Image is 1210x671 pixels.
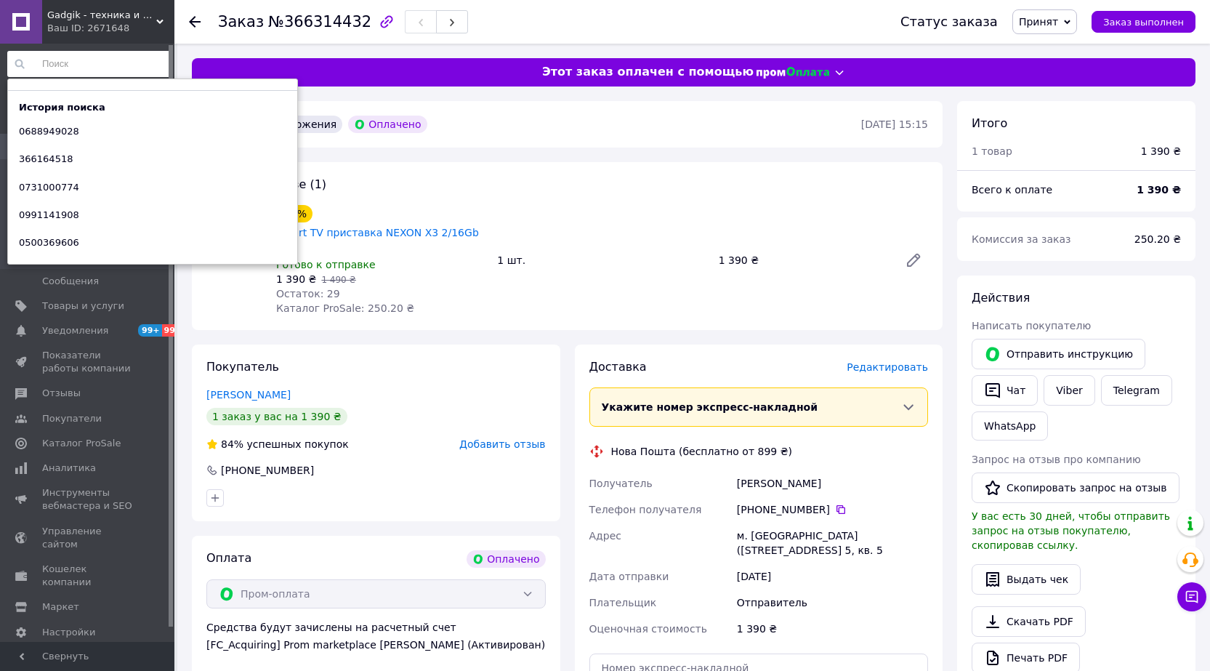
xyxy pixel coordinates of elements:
[1103,17,1184,28] span: Заказ выполнен
[42,525,134,551] span: Управление сайтом
[589,571,669,582] span: Дата отправки
[467,550,545,568] div: Оплачено
[276,273,316,285] span: 1 390 ₴
[972,375,1038,406] button: Чат
[42,486,134,513] span: Инструменты вебмастера и SEO
[42,275,99,288] span: Сообщения
[589,623,708,635] span: Оценочная стоимость
[218,13,264,31] span: Заказ
[1134,233,1181,245] span: 250.20 ₴
[1141,144,1181,158] div: 1 390 ₴
[42,412,102,425] span: Покупатели
[734,523,931,563] div: м. [GEOGRAPHIC_DATA] ([STREET_ADDRESS] 5, кв. 5
[972,320,1091,332] span: Написать покупателю
[276,302,414,314] span: Каталог ProSale: 250.20 ₴
[138,324,162,337] span: 99+
[206,620,546,652] div: Средства будут зачислены на расчетный счет
[206,551,251,565] span: Оплата
[972,145,1012,157] span: 1 товар
[847,361,928,373] span: Редактировать
[42,349,134,375] span: Показатели работы компании
[972,116,1007,130] span: Итого
[206,437,349,451] div: успешных покупок
[491,250,712,270] div: 1 шт.
[1101,375,1172,406] a: Telegram
[8,121,90,142] div: 0688949028
[42,437,121,450] span: Каталог ProSale
[8,149,84,169] div: 366164518
[321,275,355,285] span: 1 490 ₴
[972,184,1052,196] span: Всего к оплате
[1177,582,1206,611] button: Чат с покупателем
[42,600,79,614] span: Маркет
[219,463,315,478] div: [PHONE_NUMBER]
[42,300,124,313] span: Товары и услуги
[737,502,928,517] div: [PHONE_NUMBER]
[972,233,1071,245] span: Комиссия за заказ
[589,478,653,489] span: Получатель
[972,510,1170,551] span: У вас есть 30 дней, чтобы отправить запрос на отзыв покупателю, скопировав ссылку.
[972,606,1086,637] a: Скачать PDF
[1137,184,1181,196] b: 1 390 ₴
[861,118,928,130] time: [DATE] 15:15
[268,13,371,31] span: №366314432
[162,324,186,337] span: 99+
[1044,375,1094,406] a: Viber
[348,116,427,133] div: Оплачено
[602,401,818,413] span: Укажите номер экспресс-накладной
[899,246,928,275] a: Редактировать
[47,9,156,22] span: Gadgik - техника и аксессуары
[8,101,116,114] div: История поиска
[8,233,90,253] div: 0500369606
[734,616,931,642] div: 1 390 ₴
[972,291,1030,305] span: Действия
[734,563,931,590] div: [DATE]
[276,227,479,253] a: Smart TV приставка NEXON X3 2/16Gb N
[972,564,1081,595] button: Выдать чек
[608,444,796,459] div: Нова Пошта (бесплатно от 899 ₴)
[42,462,96,475] span: Аналитика
[8,177,90,198] div: 0731000774
[589,504,702,515] span: Телефон получателя
[206,638,546,652] div: [FC_Acquiring] Prom marketplace [PERSON_NAME] (Активирован)
[734,590,931,616] div: Отправитель
[42,387,81,400] span: Отзывы
[1092,11,1195,33] button: Заказ выполнен
[734,470,931,497] div: [PERSON_NAME]
[221,438,243,450] span: 84%
[900,15,998,29] div: Статус заказа
[276,288,340,300] span: Остаток: 29
[713,250,893,270] div: 1 390 ₴
[972,411,1048,441] a: WhatsApp
[276,259,376,270] span: Готово к отправке
[189,15,201,29] div: Вернуться назад
[972,454,1141,465] span: Запрос на отзыв про компанию
[206,408,347,425] div: 1 заказ у вас на 1 390 ₴
[7,51,172,77] input: Поиск
[589,530,621,542] span: Адрес
[42,563,134,589] span: Кошелек компании
[972,473,1179,503] button: Скопировать запрос на отзыв
[8,205,90,225] div: 0991141908
[206,389,291,401] a: [PERSON_NAME]
[47,22,174,35] div: Ваш ID: 2671648
[1019,16,1058,28] span: Принят
[972,339,1145,369] button: Отправить инструкцию
[206,360,279,374] span: Покупатель
[42,626,95,639] span: Настройки
[542,64,754,81] span: Этот заказ оплачен с помощью
[459,438,545,450] span: Добавить отзыв
[42,324,108,337] span: Уведомления
[589,597,657,608] span: Плательщик
[589,360,647,374] span: Доставка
